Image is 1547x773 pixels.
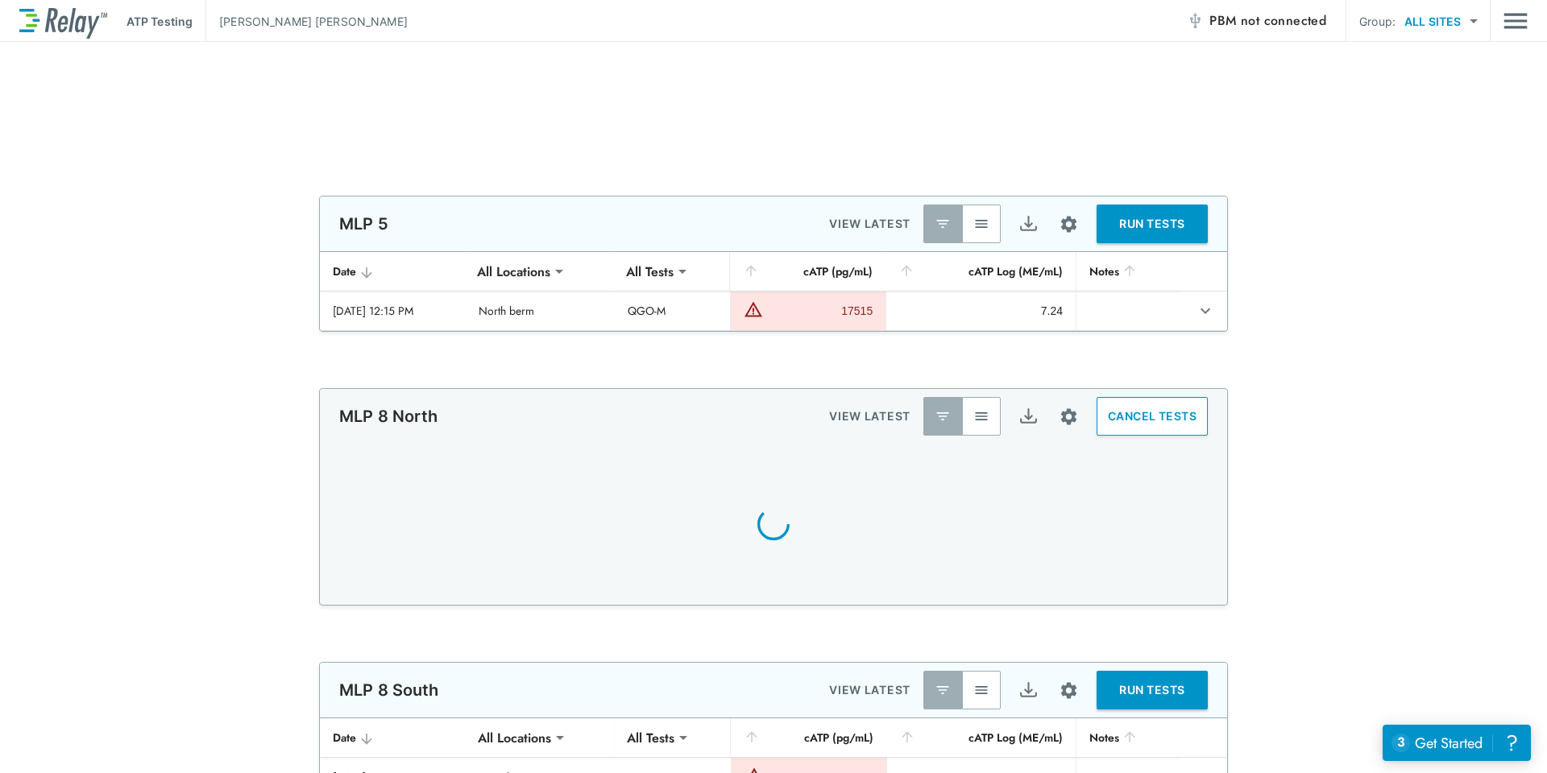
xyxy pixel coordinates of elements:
[320,718,467,758] th: Date
[973,216,989,232] img: View All
[973,682,989,698] img: View All
[898,262,1063,281] div: cATP Log (ME/mL)
[767,303,873,319] div: 17515
[829,680,910,700] p: VIEW LATEST
[1059,407,1079,427] img: Settings Icon
[973,408,989,424] img: View All
[743,262,873,281] div: cATP (pg/mL)
[1059,214,1079,234] img: Settings Icon
[320,252,466,291] th: Date
[1192,297,1219,324] button: expand row
[1209,10,1326,32] span: PBM
[339,680,439,700] p: MLP 8 South
[1187,13,1203,29] img: Offline Icon
[899,303,1063,319] div: 7.24
[1009,397,1047,436] button: Export
[935,216,951,232] img: Latest
[616,721,686,754] div: All Tests
[829,214,910,234] p: VIEW LATEST
[1383,725,1531,761] iframe: Resource center
[320,252,1227,331] table: sticky table
[1059,680,1079,701] img: Settings Icon
[466,255,562,287] div: All Locations
[333,303,453,319] div: [DATE] 12:15 PM
[1097,671,1208,709] button: RUN TESTS
[19,4,107,39] img: LuminUltra Relay
[219,13,408,30] p: [PERSON_NAME] [PERSON_NAME]
[1009,671,1047,709] button: Export
[339,214,388,234] p: MLP 5
[744,300,763,319] img: Warning
[126,13,193,30] p: ATP Testing
[1009,205,1047,243] button: Export
[1503,6,1528,36] img: Drawer Icon
[1241,11,1326,30] span: not connected
[1180,5,1333,37] button: PBM not connected
[1503,6,1528,36] button: Main menu
[1359,13,1396,30] p: Group:
[1018,407,1039,427] img: Export Icon
[615,291,730,330] td: QGO-M
[744,728,873,747] div: cATP (pg/mL)
[829,407,910,426] p: VIEW LATEST
[1018,680,1039,701] img: Export Icon
[1097,397,1208,436] button: CANCEL TESTS
[1089,728,1165,747] div: Notes
[339,407,438,426] p: MLP 8 North
[1047,395,1090,438] button: Site setup
[1047,203,1090,246] button: Site setup
[899,728,1064,747] div: cATP Log (ME/mL)
[935,682,951,698] img: Latest
[615,255,685,287] div: All Tests
[1089,262,1166,281] div: Notes
[1097,205,1208,243] button: RUN TESTS
[467,721,562,754] div: All Locations
[1018,214,1039,234] img: Export Icon
[466,291,615,330] td: North berm
[935,408,951,424] img: Latest
[1047,669,1090,712] button: Site setup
